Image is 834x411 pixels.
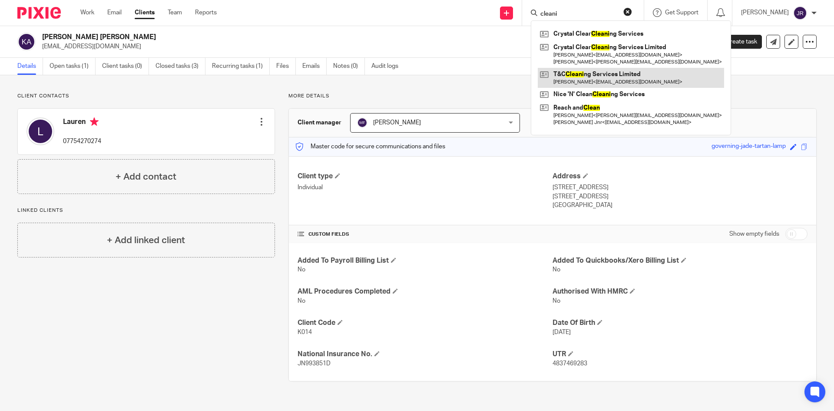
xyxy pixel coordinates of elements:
div: governing-jade-tartan-lamp [712,142,786,152]
h4: Date Of Birth [553,318,808,327]
img: svg%3E [793,6,807,20]
a: Notes (0) [333,58,365,75]
button: Clear [623,7,632,16]
h4: Added To Payroll Billing List [298,256,553,265]
h3: Client manager [298,118,341,127]
p: [EMAIL_ADDRESS][DOMAIN_NAME] [42,42,698,51]
p: [STREET_ADDRESS] [553,183,808,192]
a: Clients [135,8,155,17]
p: Linked clients [17,207,275,214]
span: No [553,298,560,304]
a: Open tasks (1) [50,58,96,75]
span: JN993851D [298,361,331,367]
img: svg%3E [17,33,36,51]
a: Audit logs [371,58,405,75]
span: 4837469283 [553,361,587,367]
span: Get Support [665,10,698,16]
p: Master code for secure communications and files [295,142,445,151]
span: K014 [298,329,312,335]
i: Primary [90,117,99,126]
h2: [PERSON_NAME] [PERSON_NAME] [42,33,567,42]
a: Closed tasks (3) [156,58,205,75]
img: Pixie [17,7,61,19]
h4: UTR [553,350,808,359]
h4: + Add linked client [107,234,185,247]
a: Team [168,8,182,17]
span: No [298,267,305,273]
p: [GEOGRAPHIC_DATA] [553,201,808,210]
a: Reports [195,8,217,17]
span: No [298,298,305,304]
label: Show empty fields [729,230,779,238]
h4: Lauren [63,117,101,128]
a: Work [80,8,94,17]
h4: + Add contact [116,170,176,184]
a: Details [17,58,43,75]
img: svg%3E [357,117,367,128]
p: [STREET_ADDRESS] [553,192,808,201]
p: More details [288,93,817,100]
p: 07754270274 [63,137,101,146]
span: [PERSON_NAME] [373,120,421,126]
h4: Authorised With HMRC [553,287,808,296]
h4: Client Code [298,318,553,327]
h4: Added To Quickbooks/Xero Billing List [553,256,808,265]
a: Client tasks (0) [102,58,149,75]
a: Recurring tasks (1) [212,58,270,75]
h4: Address [553,172,808,181]
h4: AML Procedures Completed [298,287,553,296]
span: [DATE] [553,329,571,335]
a: Files [276,58,296,75]
p: Client contacts [17,93,275,100]
h4: National Insurance No. [298,350,553,359]
span: No [553,267,560,273]
h4: CUSTOM FIELDS [298,231,553,238]
a: Emails [302,58,327,75]
input: Search [539,10,618,18]
img: svg%3E [26,117,54,145]
p: Individual [298,183,553,192]
p: [PERSON_NAME] [741,8,789,17]
a: Email [107,8,122,17]
a: Create task [712,35,762,49]
h4: Client type [298,172,553,181]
